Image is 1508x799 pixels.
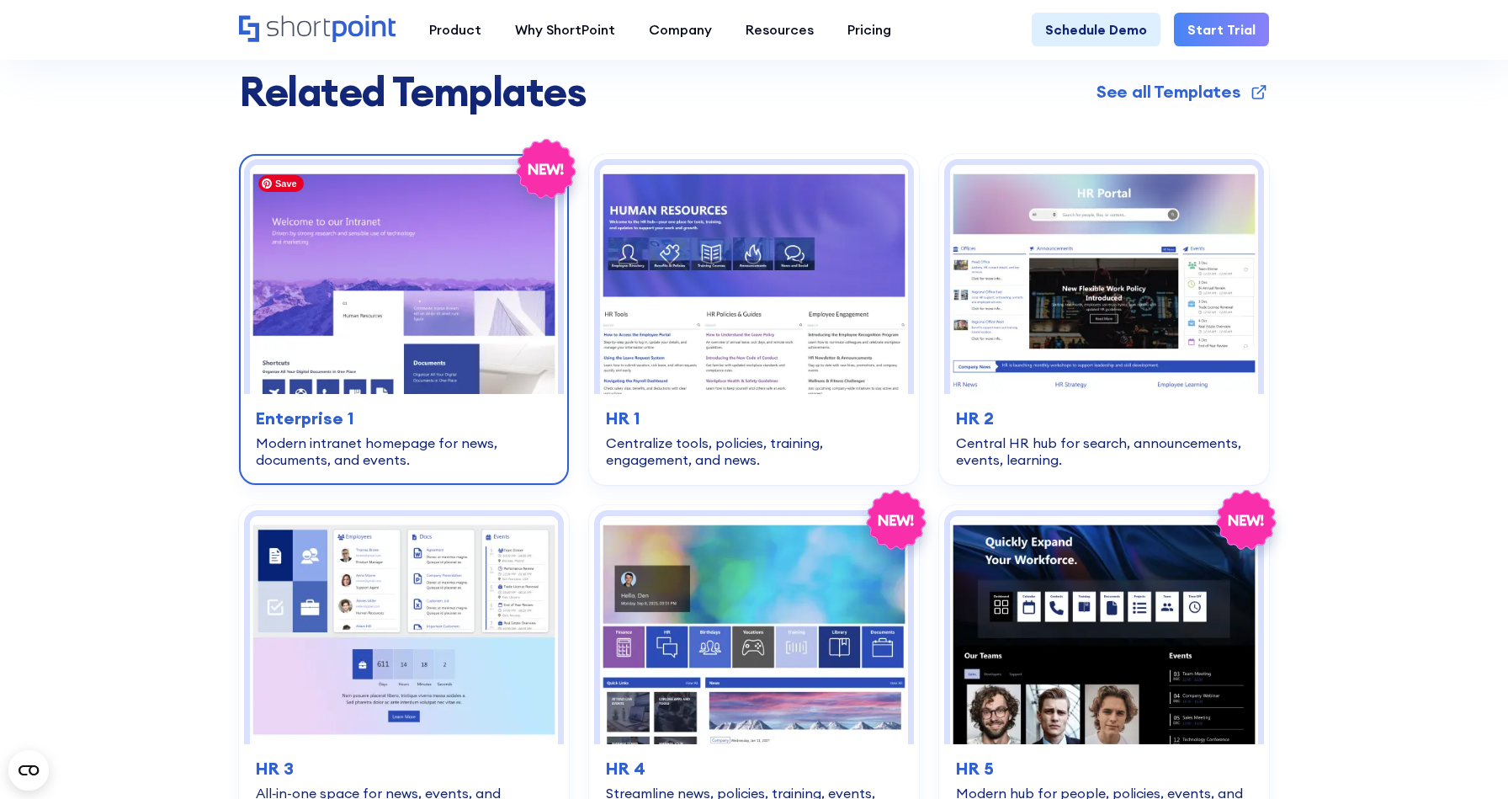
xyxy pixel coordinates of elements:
[239,15,396,44] a: Home
[606,756,902,781] h3: HR 4
[729,13,831,46] a: Resources
[831,13,908,46] a: Pricing
[956,406,1252,431] h3: HR 2
[1174,13,1269,46] a: Start Trial
[606,434,902,468] div: Centralize tools, policies, training, engagement, and news.
[239,70,587,115] span: Related Templates
[589,154,919,484] a: HR 1 – Human Resources Template: Centralize tools, policies, training, engagement, and news.HR 1C...
[956,756,1252,781] h3: HR 5
[256,406,552,431] h3: Enterprise 1
[847,19,891,40] div: Pricing
[1096,79,1240,104] div: See all Templates
[939,154,1269,484] a: HR 2 - HR Intranet Portal: Central HR hub for search, announcements, events, learning.HR 2Central...
[950,516,1258,744] img: HR 5 – Human Resource Template: Modern hub for people, policies, events, and tools.
[1424,718,1508,799] iframe: Chat Widget
[956,434,1252,468] div: Central HR hub for search, announcements, events, learning.
[258,175,304,192] span: Save
[606,406,902,431] h3: HR 1
[1032,13,1160,46] a: Schedule Demo
[239,154,569,484] a: Enterprise 1 – SharePoint Homepage Design: Modern intranet homepage for news, documents, and even...
[250,516,558,744] img: HR 3 – HR Intranet Template: All‑in‑one space for news, events, and documents.
[600,165,908,393] img: HR 1 – Human Resources Template: Centralize tools, policies, training, engagement, and news.
[429,19,481,40] div: Product
[1096,79,1269,104] a: See all Templates
[746,19,814,40] div: Resources
[412,13,498,46] a: Product
[600,516,908,744] img: HR 4 – SharePoint HR Intranet Template: Streamline news, policies, training, events, and workflow...
[256,756,552,781] h3: HR 3
[649,19,712,40] div: Company
[8,750,49,791] button: Open CMP widget
[515,19,615,40] div: Why ShortPoint
[632,13,729,46] a: Company
[256,434,552,468] div: Modern intranet homepage for news, documents, and events.
[498,13,632,46] a: Why ShortPoint
[250,165,558,393] img: Enterprise 1 – SharePoint Homepage Design: Modern intranet homepage for news, documents, and events.
[950,165,1258,393] img: HR 2 - HR Intranet Portal: Central HR hub for search, announcements, events, learning.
